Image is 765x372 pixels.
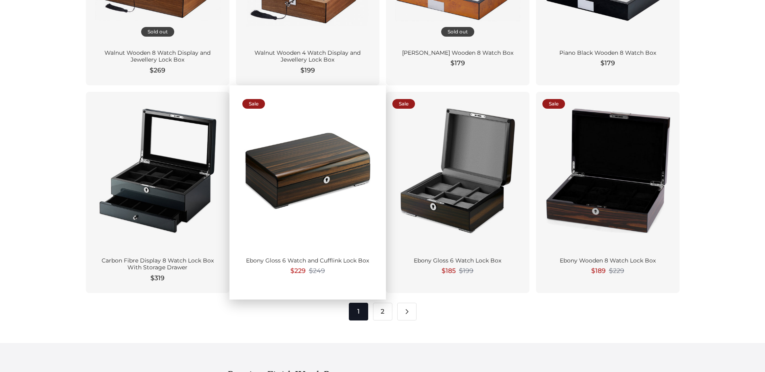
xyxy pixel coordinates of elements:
span: 1 [349,303,368,320]
span: $229 [290,266,306,276]
span: $229 [609,267,624,275]
div: Sale [542,99,565,109]
a: Carbon Fibre Display 8 Watch Lock Box With Storage Drawer $319 [86,92,229,293]
span: $185 [442,266,456,276]
div: Sale [392,99,415,109]
nav: Pagination [349,303,417,320]
div: Ebony Gloss 6 Watch and Cufflink Lock Box [246,257,370,265]
span: $319 [150,273,165,283]
div: [PERSON_NAME] Wooden 8 Watch Box [396,50,520,57]
div: Piano Black Wooden 8 Watch Box [546,50,670,57]
a: 2 [373,303,392,320]
span: $269 [150,66,165,75]
span: $179 [450,58,465,68]
a: Sale Ebony Wooden 8 Watch Lock Box $189 $229 [536,92,680,293]
span: $179 [600,58,615,68]
span: $199 [459,267,473,275]
a: Sale Ebony Gloss 6 Watch and Cufflink Lock Box $229 $249 [236,92,379,293]
div: Carbon Fibre Display 8 Watch Lock Box With Storage Drawer [96,257,220,271]
a: Sale Ebony Gloss 6 Watch Lock Box $185 $199 [386,92,529,293]
div: Walnut Wooden 8 Watch Display and Jewellery Lock Box [96,50,220,64]
span: $189 [591,266,606,276]
div: Ebony Wooden 8 Watch Lock Box [546,257,670,265]
div: Ebony Gloss 6 Watch Lock Box [396,257,520,265]
span: $249 [309,267,325,275]
div: Walnut Wooden 4 Watch Display and Jewellery Lock Box [246,50,370,64]
div: Sale [242,99,265,109]
span: $199 [300,66,315,75]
